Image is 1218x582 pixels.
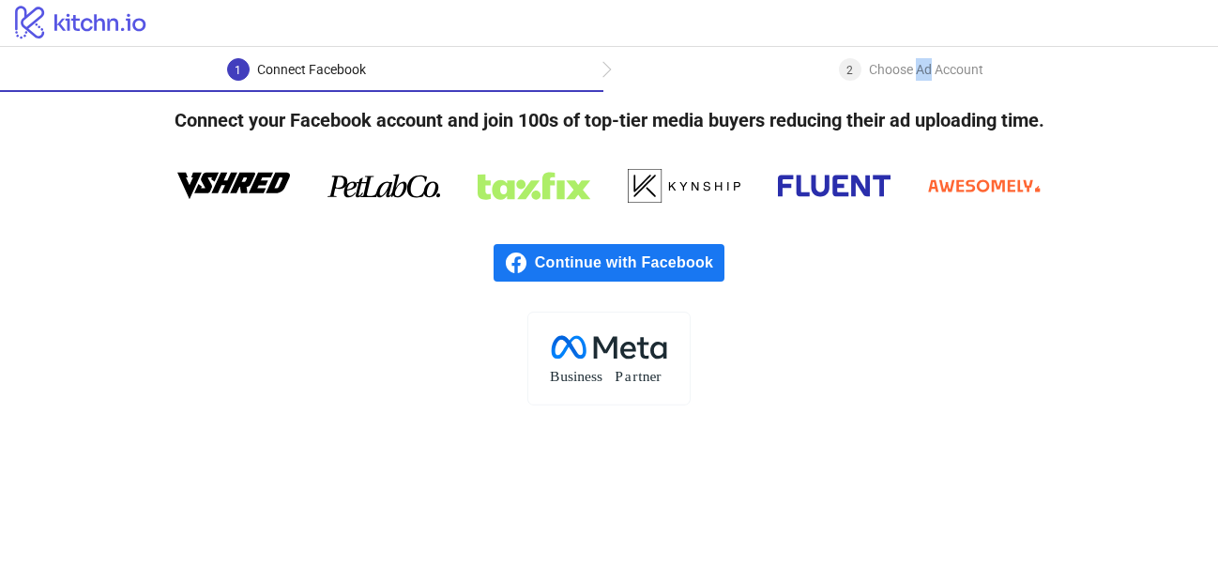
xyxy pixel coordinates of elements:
[625,368,632,384] tspan: a
[846,64,853,77] span: 2
[615,368,623,384] tspan: P
[560,368,602,384] tspan: usiness
[638,368,662,384] tspan: tner
[632,368,638,384] tspan: r
[145,92,1074,148] h4: Connect your Facebook account and join 100s of top-tier media buyers reducing their ad uploading ...
[235,64,241,77] span: 1
[257,58,366,81] div: Connect Facebook
[494,244,724,282] a: Continue with Facebook
[550,368,559,384] tspan: B
[869,58,983,81] div: Choose Ad Account
[535,244,724,282] span: Continue with Facebook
